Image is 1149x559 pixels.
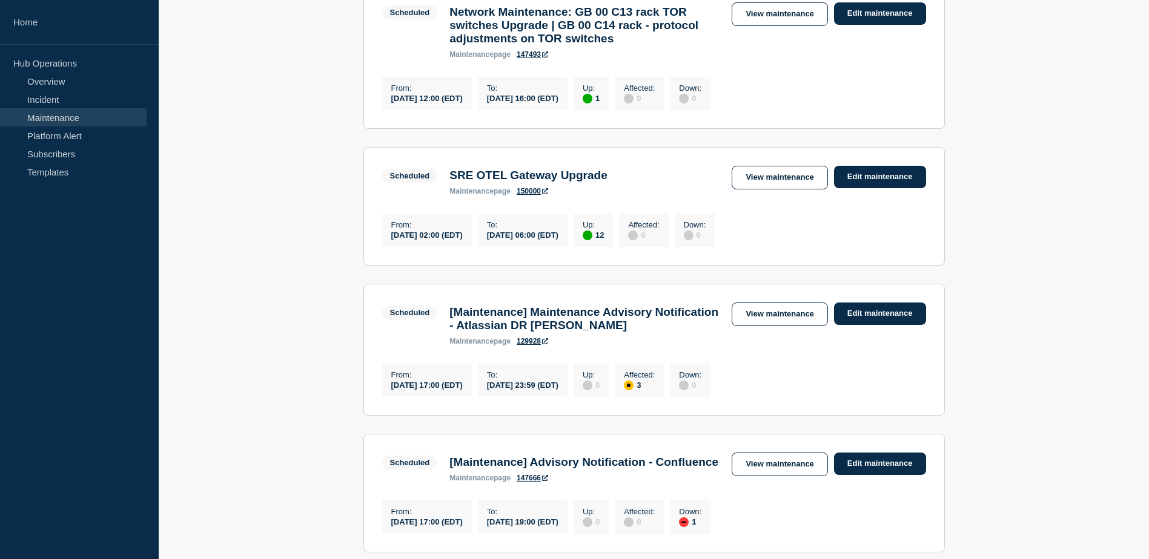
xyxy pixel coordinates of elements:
[391,370,463,379] p: From :
[391,379,463,390] div: [DATE] 17:00 (EDT)
[487,83,558,93] p: To :
[624,381,634,390] div: affected
[679,93,701,103] div: 0
[517,474,548,482] a: 147666
[449,474,511,482] p: page
[449,50,494,59] span: maintenance
[517,50,548,59] a: 147493
[583,93,600,103] div: 1
[449,474,494,482] span: maintenance
[391,229,463,240] div: [DATE] 02:00 (EDT)
[583,516,600,527] div: 0
[624,507,655,516] p: Affected :
[449,337,494,345] span: maintenance
[628,220,659,229] p: Affected :
[583,381,592,390] div: disabled
[679,94,689,103] div: disabled
[517,337,548,345] a: 129928
[624,370,655,379] p: Affected :
[583,229,604,240] div: 12
[449,337,511,345] p: page
[487,516,558,526] div: [DATE] 19:00 (EDT)
[834,453,926,475] a: Edit maintenance
[487,93,558,103] div: [DATE] 16:00 (EDT)
[449,50,511,59] p: page
[679,370,701,379] p: Down :
[583,220,604,229] p: Up :
[487,507,558,516] p: To :
[732,166,827,189] a: View maintenance
[679,83,701,93] p: Down :
[583,83,600,93] p: Up :
[487,229,558,240] div: [DATE] 06:00 (EDT)
[583,230,592,240] div: up
[624,379,655,390] div: 3
[679,507,701,516] p: Down :
[449,187,511,195] p: page
[834,166,926,188] a: Edit maintenance
[390,8,430,17] div: Scheduled
[834,302,926,325] a: Edit maintenance
[679,516,701,527] div: 1
[628,229,659,240] div: 0
[391,93,463,103] div: [DATE] 12:00 (EDT)
[684,230,694,240] div: disabled
[834,2,926,25] a: Edit maintenance
[679,381,689,390] div: disabled
[449,169,607,182] h3: SRE OTEL Gateway Upgrade
[391,507,463,516] p: From :
[390,308,430,317] div: Scheduled
[487,379,558,390] div: [DATE] 23:59 (EDT)
[449,306,720,332] h3: [Maintenance] Maintenance Advisory Notification - Atlassian DR [PERSON_NAME]
[679,517,689,527] div: down
[624,93,655,103] div: 0
[583,507,600,516] p: Up :
[684,220,706,229] p: Down :
[487,220,558,229] p: To :
[449,5,720,45] h3: Network Maintenance: GB 00 C13 rack TOR switches Upgrade | GB 00 C14 rack - protocol adjustments ...
[732,453,827,476] a: View maintenance
[487,370,558,379] p: To :
[624,94,634,103] div: disabled
[391,83,463,93] p: From :
[732,2,827,26] a: View maintenance
[624,516,655,527] div: 0
[391,220,463,229] p: From :
[624,83,655,93] p: Affected :
[583,517,592,527] div: disabled
[517,187,548,195] a: 150000
[628,230,638,240] div: disabled
[390,171,430,180] div: Scheduled
[624,517,634,527] div: disabled
[449,187,494,195] span: maintenance
[583,94,592,103] div: up
[391,516,463,526] div: [DATE] 17:00 (EDT)
[583,379,600,390] div: 0
[679,379,701,390] div: 0
[390,458,430,467] div: Scheduled
[583,370,600,379] p: Up :
[732,302,827,326] a: View maintenance
[684,229,706,240] div: 0
[449,456,718,469] h3: [Maintenance] Advisory Notification - Confluence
